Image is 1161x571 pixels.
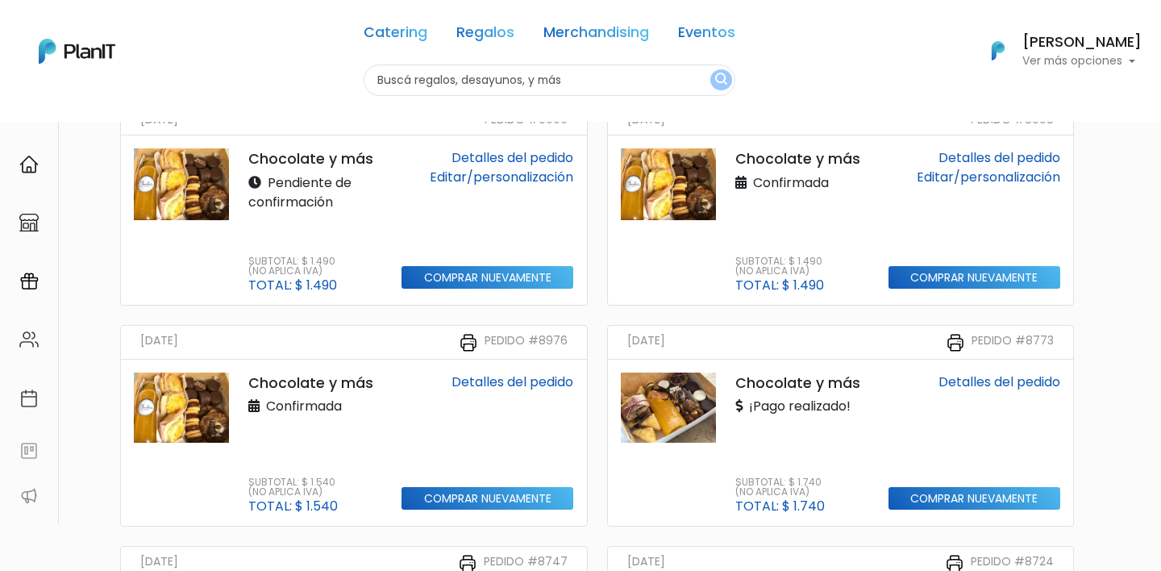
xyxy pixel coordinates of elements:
p: Total: $ 1.490 [248,279,337,292]
p: Confirmada [735,173,829,193]
a: Editar/personalización [430,168,573,186]
p: Total: $ 1.740 [735,500,825,513]
a: Editar/personalización [917,168,1060,186]
h6: [PERSON_NAME] [1022,35,1142,50]
p: Confirmada [248,397,342,416]
img: PlanIt Logo [39,39,115,64]
input: Comprar nuevamente [888,266,1060,290]
p: Subtotal: $ 1.540 [248,477,338,487]
img: PlanIt Logo [980,33,1016,69]
p: Subtotal: $ 1.740 [735,477,825,487]
p: Subtotal: $ 1.490 [735,256,824,266]
img: search_button-432b6d5273f82d61273b3651a40e1bd1b912527efae98b1b7a1b2c0702e16a8d.svg [715,73,727,88]
img: feedback-78b5a0c8f98aac82b08bfc38622c3050aee476f2c9584af64705fc4e61158814.svg [19,441,39,461]
a: Catering [364,26,427,45]
a: Regalos [456,26,514,45]
img: people-662611757002400ad9ed0e3c099ab2801c6687ba6c219adb57efc949bc21e19d.svg [19,330,39,349]
small: [DATE] [627,332,665,352]
p: Chocolate y más [735,148,869,169]
img: home-e721727adea9d79c4d83392d1f703f7f8bce08238fde08b1acbfd93340b81755.svg [19,155,39,174]
img: thumb_PHOTO-2022-03-20-15-16-39.jpg [134,148,229,220]
p: ¡Pago realizado! [735,397,851,416]
p: Total: $ 1.540 [248,500,338,513]
img: thumb_PHOTO-2022-03-20-15-16-39.jpg [134,373,229,443]
input: Comprar nuevamente [888,487,1060,511]
p: (No aplica IVA) [248,266,337,276]
img: printer-31133f7acbd7ec30ea1ab4a3b6864c9b5ed483bd8d1a339becc4798053a55bbc.svg [459,333,478,352]
a: Eventos [678,26,735,45]
a: Detalles del pedido [451,373,573,391]
p: (No aplica IVA) [248,487,338,497]
p: (No aplica IVA) [735,266,824,276]
a: Detalles del pedido [938,373,1060,391]
img: marketplace-4ceaa7011d94191e9ded77b95e3339b90024bf715f7c57f8cf31f2d8c509eaba.svg [19,213,39,232]
p: Ver más opciones [1022,56,1142,67]
small: [DATE] [140,332,178,352]
a: Detalles del pedido [451,148,573,167]
input: Buscá regalos, desayunos, y más [364,65,735,96]
img: thumb_WhatsApp_Image_2023-02-07_at_11.15.56_PM.jpeg [621,373,716,443]
button: PlanIt Logo [PERSON_NAME] Ver más opciones [971,30,1142,72]
img: partners-52edf745621dab592f3b2c58e3bca9d71375a7ef29c3b500c9f145b62cc070d4.svg [19,486,39,506]
p: Subtotal: $ 1.490 [248,256,337,266]
input: Comprar nuevamente [402,266,573,290]
p: Chocolate y más [248,373,382,394]
img: printer-31133f7acbd7ec30ea1ab4a3b6864c9b5ed483bd8d1a339becc4798053a55bbc.svg [946,333,965,352]
p: Chocolate y más [248,148,382,169]
input: Comprar nuevamente [402,487,573,511]
p: (No aplica IVA) [735,487,825,497]
small: Pedido #8773 [972,332,1054,352]
img: thumb_PHOTO-2022-03-20-15-16-39.jpg [621,148,716,220]
a: Merchandising [543,26,649,45]
div: ¿Necesitás ayuda? [83,15,232,47]
small: Pedido #8976 [485,332,568,352]
p: Total: $ 1.490 [735,279,824,292]
p: Pendiente de confirmación [248,173,382,212]
p: Chocolate y más [735,373,869,394]
img: calendar-87d922413cdce8b2cf7b7f5f62616a5cf9e4887200fb71536465627b3292af00.svg [19,389,39,408]
a: Detalles del pedido [938,148,1060,167]
img: campaigns-02234683943229c281be62815700db0a1741e53638e28bf9629b52c665b00959.svg [19,272,39,291]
